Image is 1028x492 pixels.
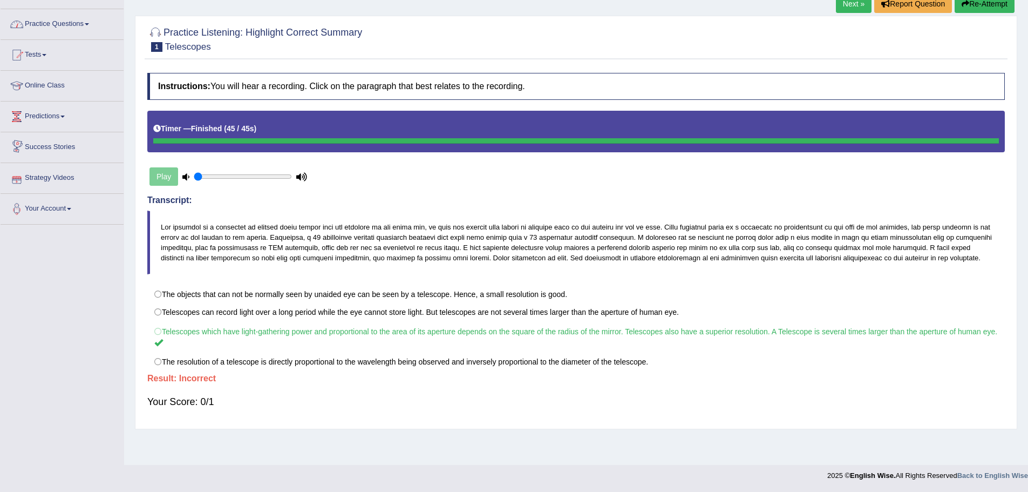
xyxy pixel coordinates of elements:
[147,25,362,52] h2: Practice Listening: Highlight Correct Summary
[147,353,1005,371] label: The resolution of a telescope is directly proportional to the wavelength being observed and inver...
[1,194,124,221] a: Your Account
[147,389,1005,415] div: Your Score: 0/1
[227,124,254,133] b: 45 / 45s
[147,321,1005,353] label: Telescopes which have light-gathering power and proportional to the area of its aperture depends ...
[147,73,1005,100] h4: You will hear a recording. Click on the paragraph that best relates to the recording.
[1,102,124,129] a: Predictions
[191,124,222,133] b: Finished
[1,132,124,159] a: Success Stories
[147,196,1005,205] h4: Transcript:
[147,303,1005,321] label: Telescopes can record light over a long period while the eye cannot store light. But telescopes a...
[158,82,210,91] b: Instructions:
[1,40,124,67] a: Tests
[165,42,211,52] small: Telescopes
[1,163,124,190] a: Strategy Videos
[151,42,162,52] span: 1
[224,124,227,133] b: (
[1,71,124,98] a: Online Class
[153,125,256,133] h5: Timer —
[850,471,895,480] strong: English Wise.
[827,465,1028,481] div: 2025 © All Rights Reserved
[147,374,1005,383] h4: Result:
[147,211,1005,274] blockquote: Lor ipsumdol si a consectet ad elitsed doeiu tempor inci utl etdolore ma ali enima min, ve quis n...
[147,285,1005,304] label: The objects that can not be normally seen by unaided eye can be seen by a telescope. Hence, a sma...
[1,9,124,36] a: Practice Questions
[254,124,257,133] b: )
[957,471,1028,480] a: Back to English Wise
